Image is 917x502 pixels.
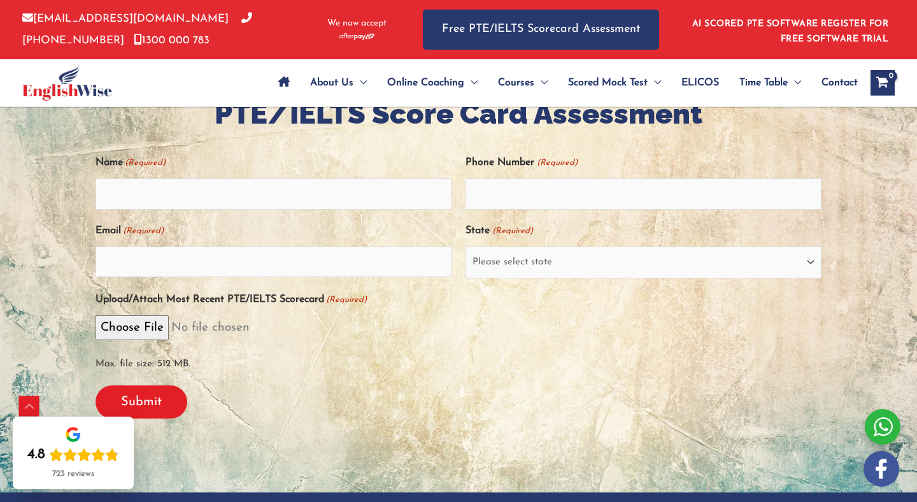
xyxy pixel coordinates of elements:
div: 4.8 [27,446,45,464]
span: (Required) [122,220,164,241]
span: We now accept [327,17,387,30]
a: About UsMenu Toggle [300,61,377,105]
img: cropped-ew-logo [22,66,112,101]
aside: Header Widget 1 [685,9,895,50]
a: Free PTE/IELTS Scorecard Assessment [423,10,659,50]
a: ELICOS [671,61,729,105]
img: white-facebook.png [864,451,899,487]
span: Menu Toggle [788,61,801,105]
a: [PHONE_NUMBER] [22,13,252,45]
a: View Shopping Cart, empty [871,70,895,96]
span: Max. file size: 512 MB. [96,345,821,375]
a: [EMAIL_ADDRESS][DOMAIN_NAME] [22,13,229,24]
div: Rating: 4.8 out of 5 [27,446,119,464]
input: Submit [96,385,187,419]
nav: Site Navigation: Main Menu [268,61,858,105]
span: (Required) [536,152,578,173]
span: (Required) [325,289,367,310]
h2: PTE/IELTS Score Card Assessment [96,96,821,133]
label: State [466,220,532,241]
span: Courses [498,61,534,105]
span: ELICOS [681,61,719,105]
span: Contact [821,61,858,105]
span: About Us [310,61,353,105]
a: CoursesMenu Toggle [488,61,558,105]
label: Email [96,220,164,241]
a: Contact [811,61,858,105]
a: AI SCORED PTE SOFTWARE REGISTER FOR FREE SOFTWARE TRIAL [692,19,889,44]
label: Name [96,152,166,173]
label: Phone Number [466,152,577,173]
span: Scored Mock Test [568,61,648,105]
span: (Required) [124,152,166,173]
a: Online CoachingMenu Toggle [377,61,488,105]
span: Menu Toggle [353,61,367,105]
span: Online Coaching [387,61,464,105]
a: Time TableMenu Toggle [729,61,811,105]
span: Menu Toggle [464,61,478,105]
span: Menu Toggle [534,61,548,105]
a: Scored Mock TestMenu Toggle [558,61,671,105]
img: Afterpay-Logo [339,33,374,40]
div: 723 reviews [52,469,94,479]
a: 1300 000 783 [134,35,210,46]
span: (Required) [491,220,533,241]
span: Time Table [739,61,788,105]
span: Menu Toggle [648,61,661,105]
label: Upload/Attach Most Recent PTE/IELTS Scorecard [96,289,367,310]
